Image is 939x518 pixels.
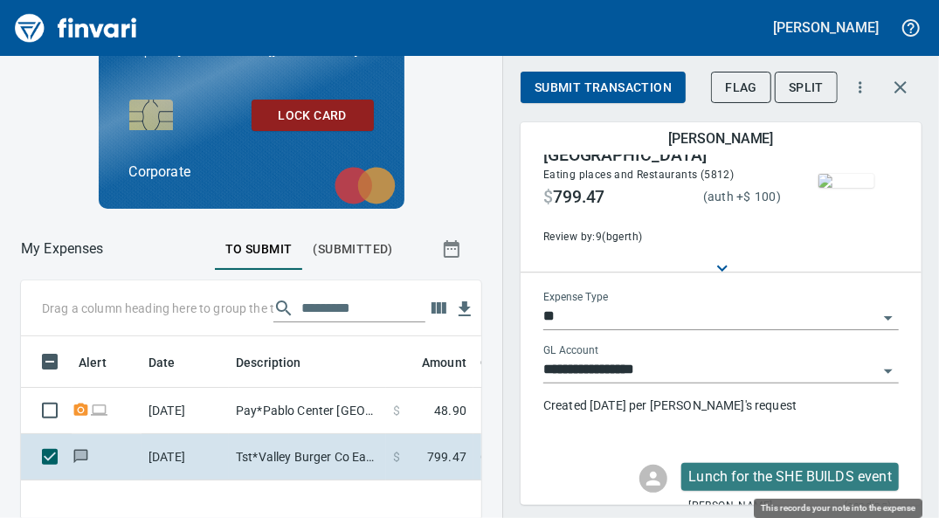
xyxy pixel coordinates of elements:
[818,174,874,188] img: receipts%2Fmarketjohnson%2F2025-08-11%2FB10Eozaul2f2NYltSRKTKPZFpSw1__zXKfc9J06JLnvEsG2fof.jpg
[425,295,452,321] button: Choose columns to display
[399,352,466,373] span: Amount
[725,77,757,99] span: Flag
[225,238,293,260] span: To Submit
[681,463,899,491] div: Click for options
[10,7,142,49] img: Finvari
[841,68,880,107] button: More
[521,72,686,104] button: Submit Transaction
[79,352,107,373] span: Alert
[314,238,393,260] span: (Submitted)
[425,228,481,270] button: Show transactions within a particular date range
[72,404,90,416] span: Receipt Required
[236,352,301,373] span: Description
[148,352,176,373] span: Date
[770,14,883,41] button: [PERSON_NAME]
[434,402,466,419] span: 48.90
[880,66,922,108] button: Close transaction
[266,105,360,127] span: Lock Card
[876,306,901,330] button: Open
[252,100,374,132] button: Lock Card
[553,187,605,208] span: 799.47
[79,352,129,373] span: Alert
[543,184,781,208] div: Final charge was 14% more than initial transaction
[543,187,553,208] span: $
[789,77,824,99] span: Split
[774,18,879,37] h5: [PERSON_NAME]
[543,169,734,181] span: Eating places and Restaurants (5812)
[21,238,104,259] p: My Expenses
[535,77,672,99] span: Submit Transaction
[480,352,543,373] span: Coding
[427,448,466,466] span: 799.47
[142,388,229,434] td: [DATE]
[750,190,776,204] span: 100
[236,352,324,373] span: Description
[473,434,910,480] td: GL / 87903: She Builds
[543,346,598,356] label: GL Account
[844,498,892,515] span: (sending)
[326,158,404,214] img: mastercard.svg
[72,451,90,462] span: Has messages
[743,190,750,204] span: $
[393,402,400,419] span: $
[688,466,892,487] p: Lunch for the SHE BUILDS event
[543,293,608,303] label: Expense Type
[393,448,400,466] span: $
[229,434,386,480] td: Tst*Valley Burger Co Eau Claire [GEOGRAPHIC_DATA]
[703,188,781,205] p: (auth + )
[711,72,771,104] button: Flag
[90,404,108,416] span: Online transaction
[229,388,386,434] td: Pay*Pablo Center [GEOGRAPHIC_DATA][PERSON_NAME]
[775,72,838,104] button: Split
[543,397,899,414] p: Created [DATE] per [PERSON_NAME]'s request
[688,498,772,515] span: [PERSON_NAME]
[142,434,229,480] td: [DATE]
[452,296,478,322] button: Download Table
[543,229,781,246] span: Review by: 9 (bgerth)
[876,359,901,383] button: Open
[42,300,273,317] p: Drag a column heading here to group the table
[480,352,521,373] span: Coding
[129,162,374,183] p: Corporate
[148,352,198,373] span: Date
[422,352,466,373] span: Amount
[668,129,773,148] h5: [PERSON_NAME]
[21,238,104,259] nav: breadcrumb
